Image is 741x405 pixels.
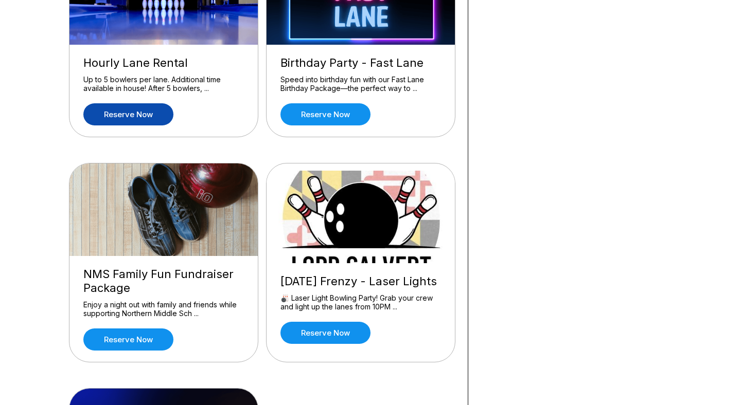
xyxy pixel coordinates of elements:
img: NMS Family Fun Fundraiser Package [69,163,259,256]
div: Speed into birthday fun with our Fast Lane Birthday Package—the perfect way to ... [280,75,441,93]
div: 🎳 Laser Light Bowling Party! Grab your crew and light up the lanes from 10PM ... [280,293,441,311]
div: Up to 5 bowlers per lane. Additional time available in house! After 5 bowlers, ... [83,75,244,93]
a: Reserve now [280,103,370,125]
div: Birthday Party - Fast Lane [280,56,441,70]
div: NMS Family Fun Fundraiser Package [83,267,244,295]
a: Reserve now [83,103,173,125]
div: Hourly Lane Rental [83,56,244,70]
div: [DATE] Frenzy - Laser Lights [280,274,441,288]
a: Reserve now [83,328,173,351]
div: Enjoy a night out with family and friends while supporting Northern Middle Sch ... [83,300,244,318]
img: Friday Frenzy - Laser Lights [267,171,456,263]
a: Reserve now [280,322,370,344]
